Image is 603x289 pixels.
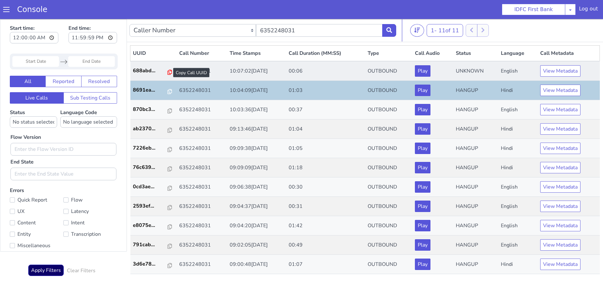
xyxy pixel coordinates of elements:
td: 00:30 [286,158,365,178]
td: 00:31 [286,178,365,197]
p: 8691ea... [133,67,168,75]
td: 09:13:46[DATE] [227,100,286,120]
label: End State [10,139,34,147]
td: 09:09:09[DATE] [227,139,286,158]
a: 2593ef... [133,183,174,191]
td: OUTBOUND [365,236,412,255]
a: ab2370... [133,106,174,113]
p: 791cab... [133,222,168,229]
div: Log out [579,5,598,15]
button: Sub Testing Calls [63,73,117,85]
td: 00:37 [286,81,365,100]
td: 01:03 [286,62,365,81]
td: 6352248031 [177,81,227,100]
td: 10:03:36[DATE] [227,81,286,100]
button: Play [415,66,430,77]
td: English [498,178,537,197]
p: 7226eb... [133,125,168,133]
td: English [498,81,537,100]
td: OUTBOUND [365,120,412,139]
a: 7226eb... [133,125,174,133]
td: 6352248031 [177,120,227,139]
input: End Date [68,37,115,48]
td: Hindi [498,236,537,255]
th: Status [453,27,498,42]
td: 6352248031 [177,178,227,197]
button: All [10,57,46,68]
span: 11 of 11 [438,8,459,15]
label: Miscellaneous [10,222,63,231]
p: 688abd... [133,48,168,55]
td: 09:06:38[DATE] [227,158,286,178]
td: HANGUP [453,236,498,255]
th: UUID [130,27,177,42]
a: e8075e... [133,202,174,210]
td: 09:02:05[DATE] [227,216,286,236]
th: Call Audio [412,27,453,42]
select: Status [10,97,57,109]
button: Play [415,104,430,116]
p: 0cd3ae... [133,164,168,171]
td: HANGUP [453,216,498,236]
button: View Metadata [540,162,580,174]
button: View Metadata [540,143,580,154]
p: e8075e... [133,202,168,210]
td: 6352248031 [177,197,227,216]
th: Type [365,27,412,42]
td: UNKNOWN [453,42,498,62]
td: OUTBOUND [365,139,412,158]
button: Play [415,85,430,96]
label: Flow [63,177,117,185]
a: Console [10,5,55,14]
p: 870bc3... [133,87,168,94]
td: 00:49 [286,216,365,236]
p: ab2370... [133,106,168,113]
td: 01:42 [286,197,365,216]
td: 01:04 [286,100,365,120]
button: Resolved [81,57,117,68]
p: 3d6e78... [133,241,168,249]
input: End time: [69,13,117,24]
p: 76c639... [133,144,168,152]
input: Enter the Flow Version ID [10,124,116,137]
td: OUTBOUND [365,81,412,100]
td: Hindi [498,120,537,139]
td: English [498,158,537,178]
th: Language [498,27,537,42]
td: 10:04:09[DATE] [227,62,286,81]
td: HANGUP [453,120,498,139]
label: Entity [10,211,63,220]
button: Play [415,143,430,154]
td: HANGUP [453,100,498,120]
button: View Metadata [540,66,580,77]
a: 870bc3... [133,87,174,94]
label: UX [10,188,63,197]
td: English [498,216,537,236]
td: OUTBOUND [365,197,412,216]
button: View Metadata [540,85,580,96]
th: Call Duration (MM:SS) [286,27,365,42]
td: 10:07:02[DATE] [227,42,286,62]
td: 6352248031 [177,236,227,255]
td: HANGUP [453,81,498,100]
button: 1- 11of 11 [427,5,463,18]
th: Call Number [177,27,227,42]
button: Live Calls [10,73,64,85]
a: 0cd3ae... [133,164,174,171]
label: Language Code [60,90,117,109]
button: Play [415,240,430,251]
td: 6352248031 [177,62,227,81]
td: 01:18 [286,139,365,158]
button: View Metadata [540,46,580,58]
button: View Metadata [540,104,580,116]
label: Latency [63,188,117,197]
td: HANGUP [453,139,498,158]
label: Errors [10,168,117,232]
td: 09:00:48[DATE] [227,236,286,255]
button: Play [415,220,430,232]
a: 3d6e78... [133,241,174,249]
button: Play [415,201,430,212]
button: Play [415,182,430,193]
a: 8691ea... [133,67,174,75]
input: Enter the Caller Number [256,5,383,18]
